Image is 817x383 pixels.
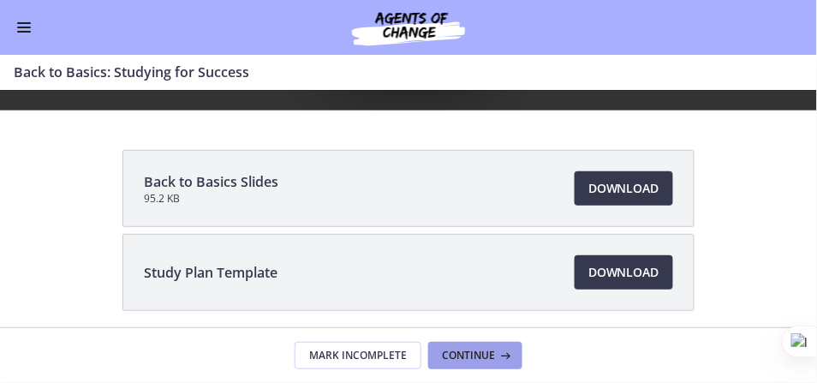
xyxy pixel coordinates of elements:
[144,262,277,283] span: Study Plan Template
[295,342,421,369] button: Mark Incomplete
[144,171,278,192] span: Back to Basics Slides
[14,62,783,82] h3: Back to Basics: Studying for Success
[428,342,522,369] button: Continue
[306,7,511,48] img: Agents of Change
[144,192,278,206] span: 95.2 KB
[575,255,673,290] a: Download
[442,349,495,362] span: Continue
[309,349,407,362] span: Mark Incomplete
[588,262,659,283] span: Download
[588,178,659,199] span: Download
[14,17,34,38] button: Enable menu
[575,171,673,206] a: Download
